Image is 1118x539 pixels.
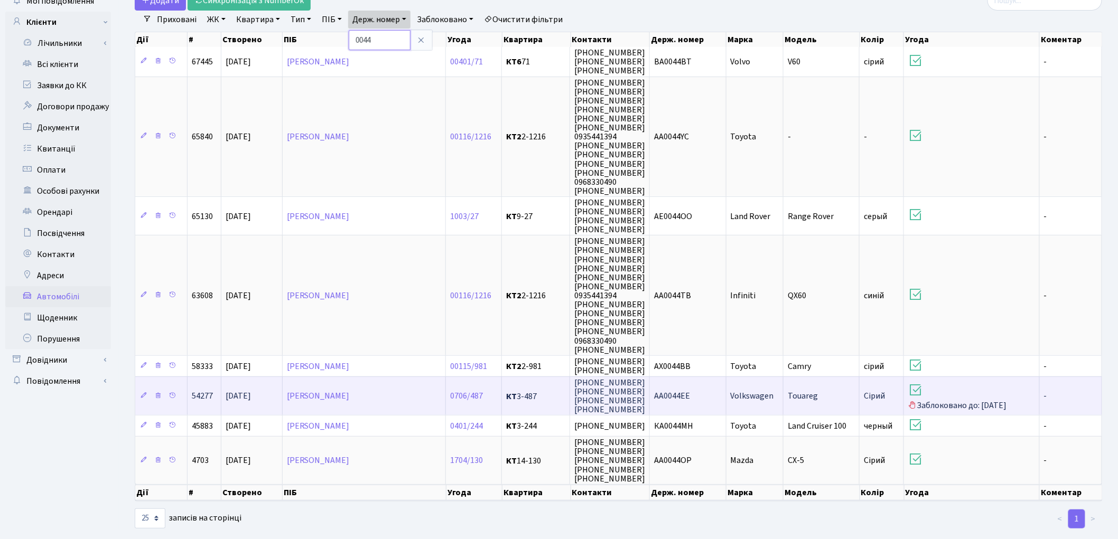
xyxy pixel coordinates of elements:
b: КТ [506,391,517,402]
span: Touareg [788,391,818,402]
th: Коментар [1040,485,1102,500]
th: Квартира [502,485,571,500]
span: [DATE] [226,361,251,372]
span: Mazda [731,455,754,467]
span: [DATE] [226,391,251,402]
span: - [1044,131,1047,143]
b: КТ2 [506,361,521,372]
a: 00116/1216 [450,290,491,301]
span: АХ0044ВВ [654,361,691,372]
span: - [1044,56,1047,68]
span: Toyota [731,131,757,143]
th: ПІБ [283,485,446,500]
a: Тип [286,11,315,29]
span: - [788,131,791,143]
span: AE0044OO [654,211,692,222]
a: [PERSON_NAME] [287,391,350,402]
a: Приховані [153,11,201,29]
th: Угода [446,32,502,47]
span: 3-487 [506,392,566,401]
a: 1 [1068,509,1085,528]
span: 65840 [192,131,213,143]
span: 14-130 [506,457,566,465]
span: КА0044МН [654,420,693,432]
b: КТ [506,211,517,222]
a: Заблоковано [413,11,478,29]
a: [PERSON_NAME] [287,361,350,372]
span: AA0044YC [654,131,689,143]
span: Land Cruiser 100 [788,420,846,432]
span: Volkswagen [731,391,774,402]
a: Лічильники [12,33,111,54]
a: Очистити фільтри [480,11,567,29]
span: [DATE] [226,290,251,301]
span: [DATE] [226,131,251,143]
span: [DATE] [226,56,251,68]
a: [PERSON_NAME] [287,211,350,222]
span: [PHONE_NUMBER] [574,420,645,432]
span: 2-1216 [506,291,566,300]
span: Infiniti [731,290,756,301]
span: [PHONE_NUMBER] [PHONE_NUMBER] [574,356,645,376]
th: Створено [221,485,283,500]
span: сірий [864,361,884,372]
span: BA0044BT [654,56,692,68]
span: АА0044ТВ [654,290,691,301]
a: Повідомлення [5,371,111,392]
th: Держ. номер [650,485,726,500]
a: [PERSON_NAME] [287,420,350,432]
span: - [1044,211,1047,222]
a: Квитанції [5,138,111,159]
th: Угода [446,485,502,500]
span: - [1044,290,1047,301]
a: Особові рахунки [5,181,111,202]
a: Орендарі [5,202,111,223]
span: Land Rover [731,211,771,222]
span: [DATE] [226,455,251,467]
a: Контакти [5,244,111,265]
b: КТ [506,420,517,432]
th: Модель [784,32,860,47]
label: записів на сторінці [135,508,241,528]
span: [DATE] [226,211,251,222]
a: Документи [5,117,111,138]
b: КТ2 [506,290,521,301]
th: Контакти [571,32,650,47]
a: [PERSON_NAME] [287,455,350,467]
b: КТ [506,455,517,467]
span: Range Rover [788,211,834,222]
a: Всі клієнти [5,54,111,75]
a: 0401/244 [450,420,483,432]
a: Порушення [5,328,111,349]
th: Колір [860,32,905,47]
span: [PHONE_NUMBER] [PHONE_NUMBER] [PHONE_NUMBER] [PHONE_NUMBER] [PHONE_NUMBER] [574,437,645,484]
span: синій [864,290,884,301]
span: - [1044,391,1047,402]
b: КТ6 [506,56,521,68]
span: V60 [788,56,800,68]
th: Дії [135,485,188,500]
th: Марка [726,485,784,500]
a: [PERSON_NAME] [287,131,350,143]
span: [PHONE_NUMBER] [PHONE_NUMBER] [PHONE_NUMBER] [PHONE_NUMBER] [PHONE_NUMBER] [PHONE_NUMBER] 0935441... [574,77,645,197]
th: Угода [904,32,1040,47]
span: 58333 [192,361,213,372]
a: Адреси [5,265,111,286]
th: # [188,485,221,500]
span: черный [864,420,892,432]
span: Camry [788,361,811,372]
th: Контакти [571,485,650,500]
a: ЖК [203,11,230,29]
a: ПІБ [318,11,346,29]
span: - [864,131,867,143]
span: - [1044,420,1047,432]
span: - [1044,455,1047,467]
span: 4703 [192,455,209,467]
a: 00115/981 [450,361,487,372]
span: 54277 [192,391,213,402]
span: 2-981 [506,362,566,371]
span: 45883 [192,420,213,432]
a: 1003/27 [450,211,479,222]
a: Договори продажу [5,96,111,117]
th: Колір [860,485,905,500]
